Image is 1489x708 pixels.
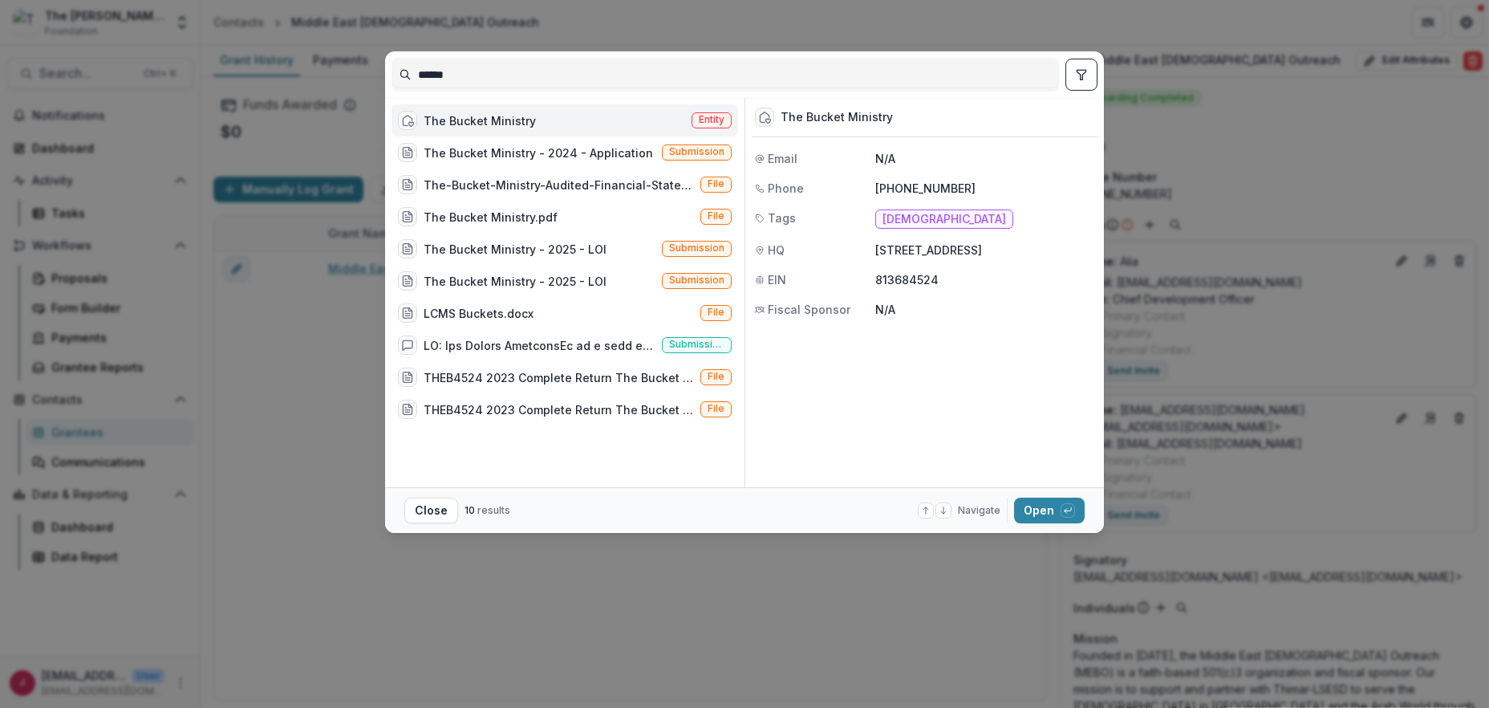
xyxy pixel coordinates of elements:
[768,301,850,318] span: Fiscal Sponsor
[708,210,724,222] span: File
[768,271,786,288] span: EIN
[1014,498,1085,523] button: Open
[669,275,724,286] span: Submission
[1065,59,1097,91] button: toggle filters
[424,112,536,129] div: The Bucket Ministry
[669,242,724,254] span: Submission
[424,401,694,418] div: THEB4524 2023 Complete Return The Bucket Ministry_Redacted.pdf
[768,242,785,258] span: HQ
[424,144,653,161] div: The Bucket Ministry - 2024 - Application
[768,180,804,197] span: Phone
[424,369,694,386] div: THEB4524 2023 Complete Return The Bucket Ministry_Redacted.pdf
[424,177,694,193] div: The-Bucket-Ministry-Audited-Financial-Statements-2023.pdf
[424,241,607,258] div: The Bucket Ministry - 2025 - LOI
[781,111,893,124] div: The Bucket Ministry
[875,150,1094,167] p: N/A
[424,305,534,322] div: LCMS Buckets.docx
[477,504,510,516] span: results
[875,180,1094,197] p: [PHONE_NUMBER]
[882,213,1006,226] span: [DEMOGRAPHIC_DATA]
[958,503,1000,518] span: Navigate
[875,242,1094,258] p: [STREET_ADDRESS]
[404,498,458,523] button: Close
[875,301,1094,318] p: N/A
[669,146,724,157] span: Submission
[875,271,1094,288] p: 813684524
[708,178,724,189] span: File
[708,307,724,318] span: File
[708,371,724,382] span: File
[699,114,724,125] span: Entity
[768,210,796,226] span: Tags
[768,150,797,167] span: Email
[669,339,724,350] span: Submission comment
[424,209,558,226] div: The Bucket Ministry.pdf
[465,504,475,516] span: 10
[424,337,655,354] div: LO: Ips Dolors AmetconsEc ad e sedd eiusmodt in utlabor etdo magn aliquaenimad minimve qui nostru...
[708,403,724,414] span: File
[424,273,607,290] div: The Bucket Ministry - 2025 - LOI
